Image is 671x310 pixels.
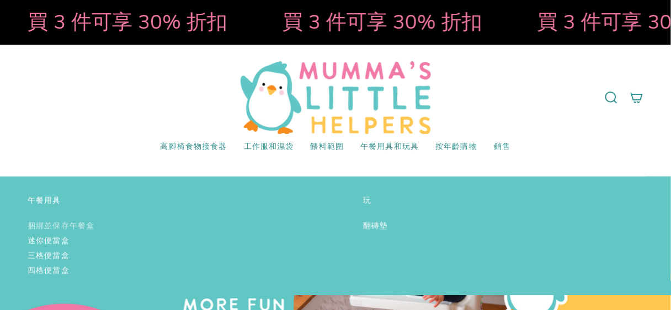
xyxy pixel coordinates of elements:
a: 午餐用具和玩具 [352,134,427,160]
font: 午餐用具 [28,195,61,206]
a: 玩 [363,194,374,209]
a: 翻磚墊 [363,219,391,234]
font: 餵料範圍 [311,141,344,152]
a: 銷售 [486,134,519,160]
a: 迷你便當盒 [28,234,72,249]
img: 媽媽的小幫手 [241,61,431,134]
font: 按年齡購物 [435,141,477,152]
font: 高腳椅食物接食器 [161,141,227,152]
font: 三格便當盒 [28,250,70,261]
a: 捆綁並保存午餐盒 [28,219,97,234]
a: 三格便當盒 [28,249,72,264]
font: 翻磚墊 [363,221,388,231]
font: 午餐用具和玩具 [360,141,419,152]
font: 買 3 件可享 30% 折扣 [283,8,482,36]
font: 買 3 件可享 30% 折扣 [28,8,227,36]
font: 迷你便當盒 [28,236,70,246]
font: 銷售 [494,141,510,152]
a: 高腳椅食物接食器 [152,134,236,160]
font: 玩 [363,195,371,206]
a: 工作服和濕袋 [236,134,302,160]
a: 餵料範圍 [302,134,353,160]
font: 工作服和濕袋 [244,141,294,152]
a: 午餐用具 [28,194,64,209]
a: 按年齡購物 [427,134,486,160]
font: 四格便當盒 [28,265,70,276]
div: 午餐用具和玩具 午餐用具 捆綁並保存午餐盒 迷你便當盒 三格便當盒 四格便當盒 玩 翻磚墊 [352,134,427,160]
font: 捆綁並保存午餐盒 [28,221,94,231]
a: 四格便當盒 [28,264,72,279]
